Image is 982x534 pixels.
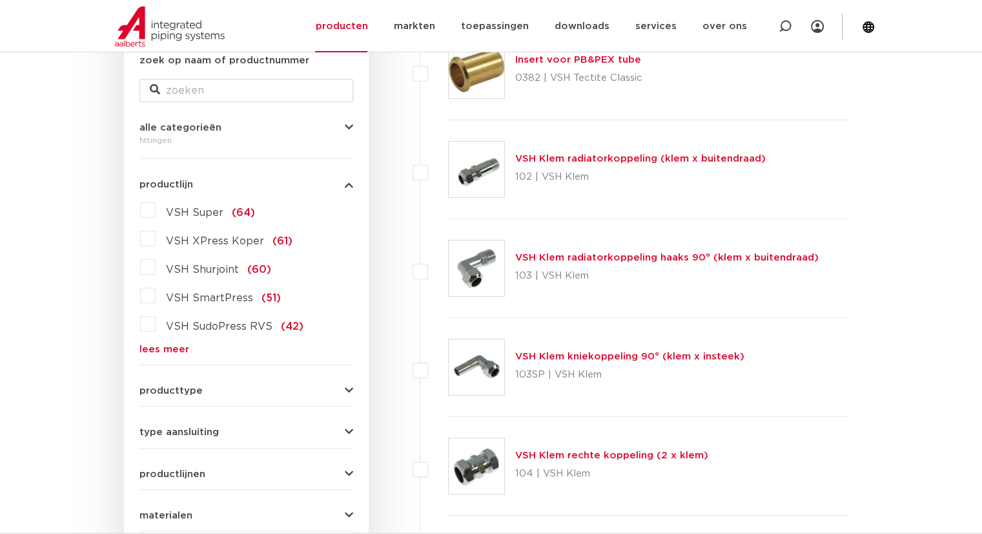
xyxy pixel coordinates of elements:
a: lees meer [139,345,353,354]
div: fittingen [139,133,353,148]
span: producttype [139,386,203,396]
button: materialen [139,511,353,520]
button: alle categorieën [139,123,353,133]
p: 103 | VSH Klem [515,266,819,286]
span: VSH Super [166,208,223,218]
span: VSH SudoPress RVS [166,321,272,332]
a: VSH Klem radiatorkoppeling (klem x buitendraad) [515,154,766,164]
img: Thumbnail for Insert voor PB&PEX tube [449,43,504,98]
span: (61) [272,236,292,246]
button: producttype [139,386,353,396]
span: (42) [281,321,303,332]
span: type aansluiting [139,427,219,437]
button: type aansluiting [139,427,353,437]
span: (51) [261,293,281,303]
span: alle categorieën [139,123,221,133]
img: Thumbnail for VSH Klem kniekoppeling 90° (klem x insteek) [449,339,504,395]
p: 102 | VSH Klem [515,167,766,187]
span: VSH SmartPress [166,293,253,303]
span: productlijnen [139,469,205,479]
a: VSH Klem rechte koppeling (2 x klem) [515,451,708,460]
p: 0382 | VSH Tectite Classic [515,68,642,89]
a: VSH Klem radiatorkoppeling haaks 90° (klem x buitendraad) [515,253,819,262]
p: 103SP | VSH Klem [515,365,744,385]
button: productlijn [139,180,353,189]
a: Insert voor PB&PEX tube [515,55,641,65]
span: (60) [247,264,271,275]
p: 104 | VSH Klem [515,464,708,484]
span: (64) [232,208,255,218]
span: productlijn [139,180,193,189]
input: zoeken [139,79,353,102]
a: VSH Klem kniekoppeling 90° (klem x insteek) [515,352,744,361]
span: materialen [139,511,192,520]
span: VSH Shurjoint [166,264,239,275]
img: Thumbnail for VSH Klem radiatorkoppeling haaks 90° (klem x buitendraad) [449,240,504,296]
span: VSH XPress Koper [166,236,264,246]
img: Thumbnail for VSH Klem rechte koppeling (2 x klem) [449,438,504,494]
img: Thumbnail for VSH Klem radiatorkoppeling (klem x buitendraad) [449,142,504,197]
button: productlijnen [139,469,353,479]
label: zoek op naam of productnummer [139,53,309,69]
